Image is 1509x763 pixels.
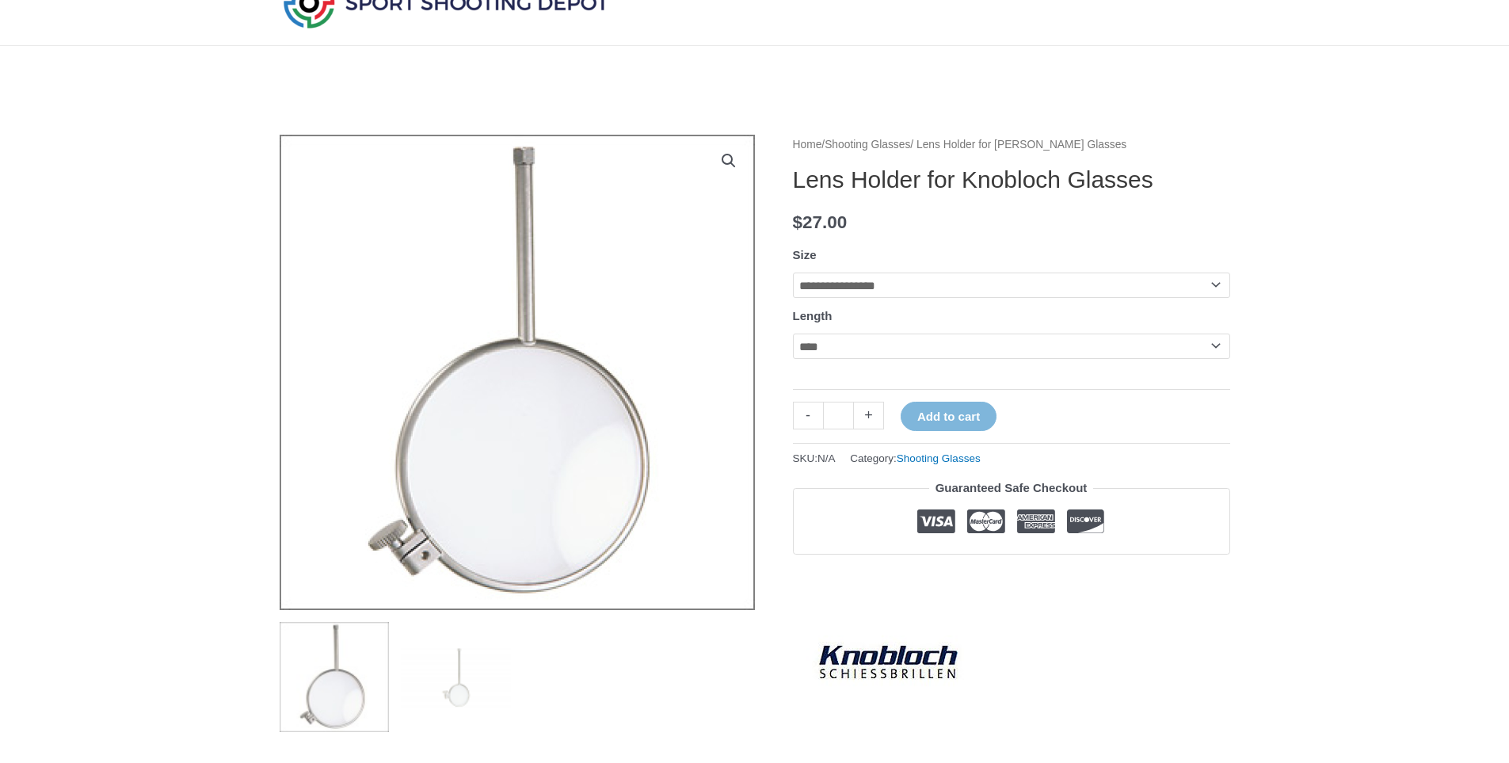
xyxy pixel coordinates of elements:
img: Lens Holder for Knobloch Glasses [280,622,390,732]
button: Add to cart [901,402,996,431]
a: + [854,402,884,429]
h1: Lens Holder for Knobloch Glasses [793,166,1230,194]
span: $ [793,212,803,232]
a: Shooting Glasses [897,452,981,464]
legend: Guaranteed Safe Checkout [929,477,1094,499]
span: N/A [817,452,836,464]
span: Category: [850,448,980,468]
img: Lens Holder for Knobloch Glasses [280,135,755,610]
a: Shooting Glasses [825,139,910,151]
a: View full-screen image gallery [714,147,743,175]
label: Size [793,248,817,261]
input: Product quantity [823,402,854,429]
a: - [793,402,823,429]
bdi: 27.00 [793,212,848,232]
img: Lens Holder for Knobloch Glasses - Image 2 [401,622,511,732]
a: Knobloch [793,597,983,724]
a: Home [793,139,822,151]
nav: Breadcrumb [793,135,1230,155]
label: Length [793,309,833,322]
iframe: Customer reviews powered by Trustpilot [793,567,1230,586]
span: SKU: [793,448,836,468]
